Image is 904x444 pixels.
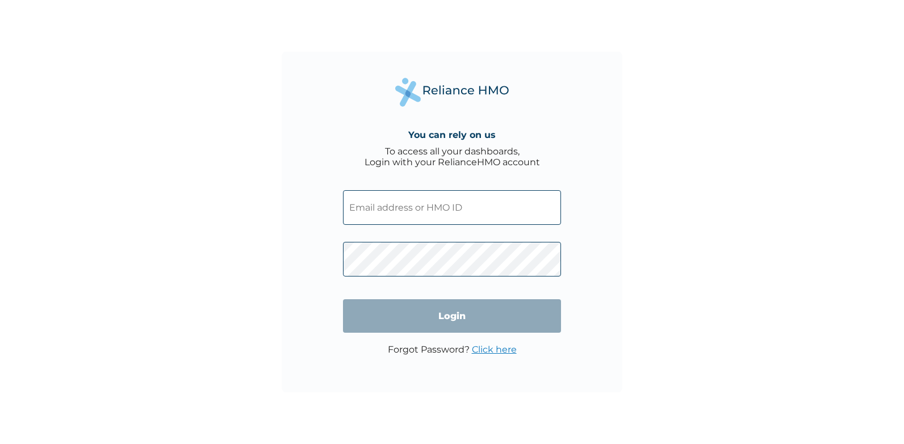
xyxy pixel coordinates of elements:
img: Reliance Health's Logo [395,78,509,107]
input: Email address or HMO ID [343,190,561,225]
p: Forgot Password? [388,344,517,355]
a: Click here [472,344,517,355]
h4: You can rely on us [408,129,496,140]
div: To access all your dashboards, Login with your RelianceHMO account [365,146,540,167]
input: Login [343,299,561,333]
